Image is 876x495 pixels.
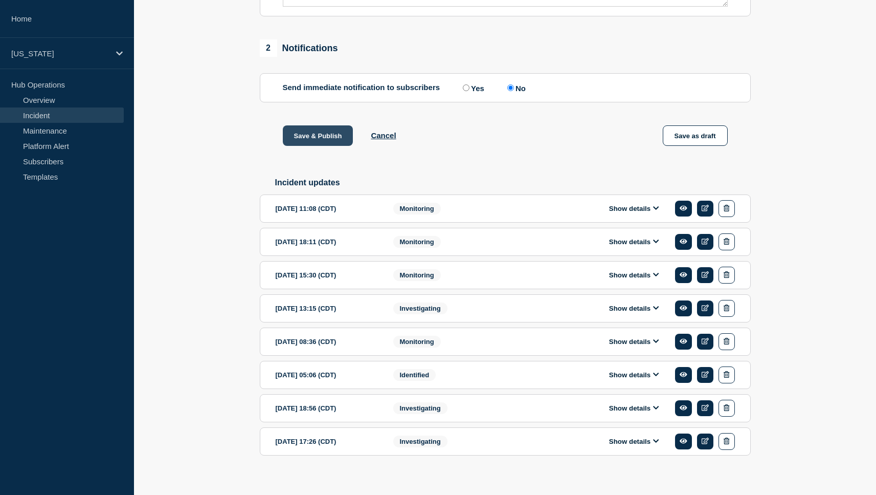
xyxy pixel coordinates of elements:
[276,400,378,417] div: [DATE] 18:56 (CDT)
[11,49,109,58] p: [US_STATE]
[606,304,662,313] button: Show details
[276,433,378,450] div: [DATE] 17:26 (CDT)
[507,84,514,91] input: No
[283,83,440,93] p: Send immediate notification to subscribers
[606,337,662,346] button: Show details
[260,39,338,57] div: Notifications
[460,83,484,93] label: Yes
[463,84,469,91] input: Yes
[276,200,378,217] div: [DATE] 11:08 (CDT)
[275,178,751,187] h2: Incident updates
[393,269,441,281] span: Monitoring
[276,300,378,317] div: [DATE] 13:15 (CDT)
[393,336,441,348] span: Monitoring
[393,303,447,314] span: Investigating
[606,404,662,413] button: Show details
[393,203,441,214] span: Monitoring
[283,125,353,146] button: Save & Publish
[276,333,378,350] div: [DATE] 08:36 (CDT)
[393,236,441,248] span: Monitoring
[276,267,378,284] div: [DATE] 15:30 (CDT)
[606,437,662,446] button: Show details
[505,83,526,93] label: No
[393,369,436,381] span: Identified
[606,371,662,379] button: Show details
[606,238,662,246] button: Show details
[606,271,662,279] button: Show details
[371,131,396,140] button: Cancel
[393,436,447,447] span: Investigating
[260,39,277,57] span: 2
[283,83,728,93] div: Send immediate notification to subscribers
[276,233,378,250] div: [DATE] 18:11 (CDT)
[663,125,728,146] button: Save as draft
[606,204,662,213] button: Show details
[276,367,378,383] div: [DATE] 05:06 (CDT)
[393,402,447,414] span: Investigating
